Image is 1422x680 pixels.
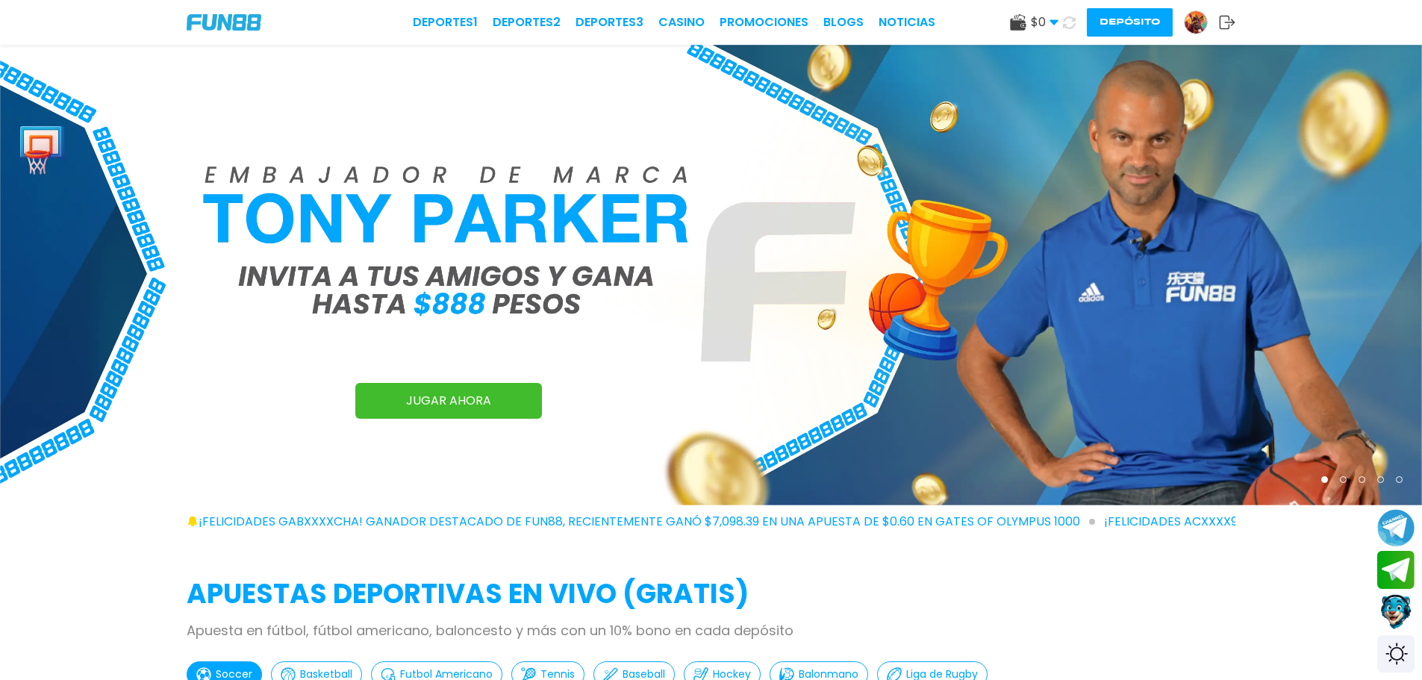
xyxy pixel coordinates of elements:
span: $ 0 [1031,13,1058,31]
p: Apuesta en fútbol, fútbol americano, baloncesto y más con un 10% bono en cada depósito [187,620,1235,640]
h2: APUESTAS DEPORTIVAS EN VIVO (gratis) [187,574,1235,614]
a: Deportes3 [576,13,643,31]
a: Deportes1 [413,13,478,31]
img: Avatar [1185,11,1207,34]
a: CASINO [658,13,705,31]
button: Join telegram channel [1377,508,1415,547]
a: BLOGS [823,13,864,31]
button: Join telegram [1377,551,1415,590]
button: Depósito [1087,8,1173,37]
a: Avatar [1184,10,1219,34]
img: Company Logo [187,14,261,31]
div: Switch theme [1377,635,1415,673]
span: ¡FELICIDADES gabxxxxcha! GANADOR DESTACADO DE FUN88, RECIENTEMENTE GANÓ $7,098.39 EN UNA APUESTA ... [199,513,1095,531]
a: Promociones [720,13,808,31]
a: NOTICIAS [879,13,935,31]
a: JUGAR AHORA [355,383,542,419]
a: Deportes2 [493,13,561,31]
button: Contact customer service [1377,593,1415,631]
